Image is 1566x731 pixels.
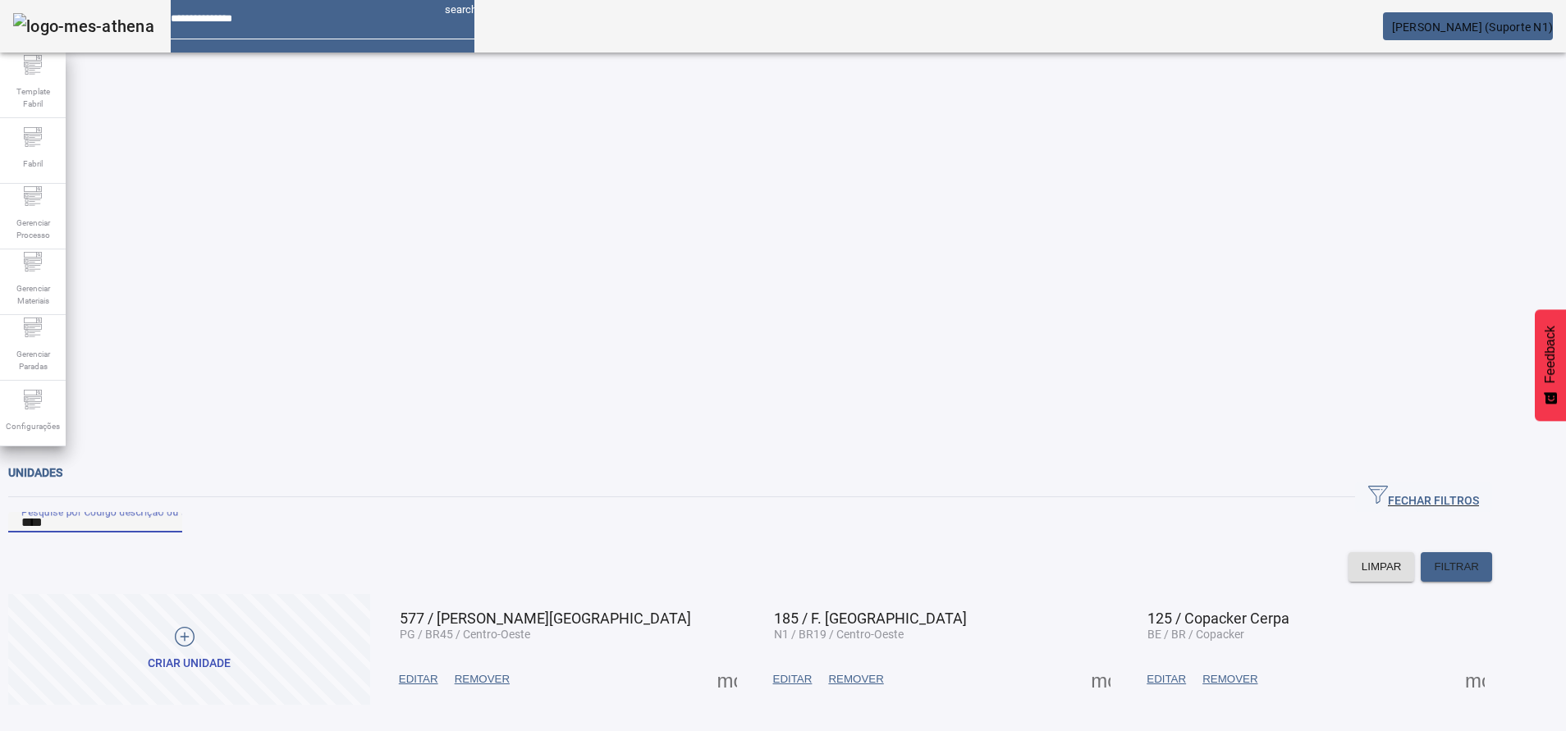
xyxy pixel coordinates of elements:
span: Unidades [8,466,62,479]
span: EDITAR [1147,671,1186,688]
span: [PERSON_NAME] (Suporte N1) [1392,21,1554,34]
span: Gerenciar Materiais [8,277,57,312]
button: Criar unidade [8,594,370,705]
span: FILTRAR [1434,559,1479,575]
span: 577 / [PERSON_NAME][GEOGRAPHIC_DATA] [400,610,691,627]
img: logo-mes-athena [13,13,154,39]
button: Mais [712,665,742,694]
button: Feedback - Mostrar pesquisa [1535,309,1566,421]
span: 125 / Copacker Cerpa [1147,610,1289,627]
button: REMOVER [1194,665,1266,694]
span: PG / BR45 / Centro-Oeste [400,628,530,641]
button: FECHAR FILTROS [1355,482,1492,512]
span: Fabril [18,153,48,175]
button: EDITAR [1138,665,1194,694]
button: LIMPAR [1348,552,1415,582]
span: Configurações [1,415,65,437]
mat-label: Pesquise por Código descrição ou sigla [21,505,204,517]
button: Mais [1460,665,1490,694]
button: REMOVER [446,665,518,694]
button: FILTRAR [1421,552,1492,582]
span: LIMPAR [1362,559,1402,575]
button: REMOVER [820,665,891,694]
span: N1 / BR19 / Centro-Oeste [774,628,904,641]
button: Mais [1086,665,1115,694]
button: EDITAR [391,665,446,694]
span: 185 / F. [GEOGRAPHIC_DATA] [774,610,967,627]
span: REMOVER [455,671,510,688]
span: BE / BR / Copacker [1147,628,1244,641]
span: Gerenciar Processo [8,212,57,246]
div: Criar unidade [148,656,231,672]
span: Gerenciar Paradas [8,343,57,377]
span: EDITAR [773,671,813,688]
span: REMOVER [828,671,883,688]
span: REMOVER [1202,671,1257,688]
button: EDITAR [765,665,821,694]
span: Feedback [1543,326,1558,383]
span: Template Fabril [8,80,57,115]
span: EDITAR [399,671,438,688]
span: FECHAR FILTROS [1368,485,1479,509]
